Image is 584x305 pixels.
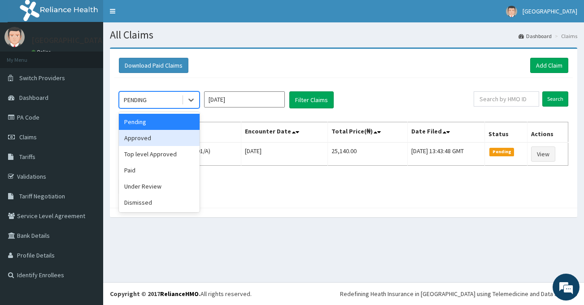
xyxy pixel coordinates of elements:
[19,153,35,161] span: Tariffs
[523,7,577,15] span: [GEOGRAPHIC_DATA]
[408,142,485,166] td: [DATE] 13:43:48 GMT
[204,91,285,107] input: Select Month and Year
[519,32,552,40] a: Dashboard
[489,148,514,156] span: Pending
[119,146,200,162] div: Top level Approved
[408,122,485,143] th: Date Filed
[119,162,200,178] div: Paid
[527,122,568,143] th: Actions
[110,29,577,41] h1: All Claims
[160,290,199,298] a: RelianceHMO
[327,142,407,166] td: 25,140.00
[31,49,53,55] a: Online
[31,36,105,44] p: [GEOGRAPHIC_DATA]
[119,130,200,146] div: Approved
[19,133,37,141] span: Claims
[289,91,334,108] button: Filter Claims
[19,74,65,82] span: Switch Providers
[340,289,577,298] div: Redefining Heath Insurance in [GEOGRAPHIC_DATA] using Telemedicine and Data Science!
[506,6,517,17] img: User Image
[542,91,568,107] input: Search
[119,114,200,130] div: Pending
[124,95,147,104] div: PENDING
[241,142,328,166] td: [DATE]
[241,122,328,143] th: Encounter Date
[119,194,200,210] div: Dismissed
[485,122,527,143] th: Status
[119,178,200,194] div: Under Review
[19,192,65,200] span: Tariff Negotiation
[103,282,584,305] footer: All rights reserved.
[19,94,48,102] span: Dashboard
[119,58,188,73] button: Download Paid Claims
[474,91,539,107] input: Search by HMO ID
[530,58,568,73] a: Add Claim
[110,290,200,298] strong: Copyright © 2017 .
[4,27,25,47] img: User Image
[553,32,577,40] li: Claims
[327,122,407,143] th: Total Price(₦)
[531,146,555,162] a: View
